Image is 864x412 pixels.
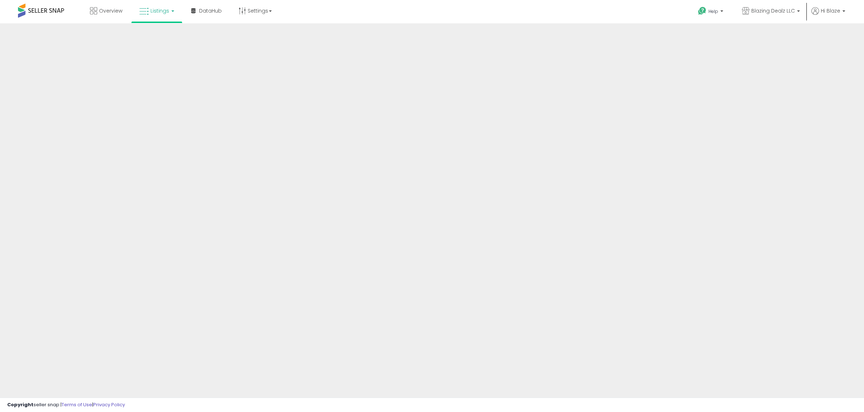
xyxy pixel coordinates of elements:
[99,7,122,14] span: Overview
[821,7,840,14] span: Hi Blaze
[751,7,795,14] span: Blazing Dealz LLC
[150,7,169,14] span: Listings
[811,7,845,23] a: Hi Blaze
[199,7,222,14] span: DataHub
[698,6,707,15] i: Get Help
[708,8,718,14] span: Help
[692,1,730,23] a: Help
